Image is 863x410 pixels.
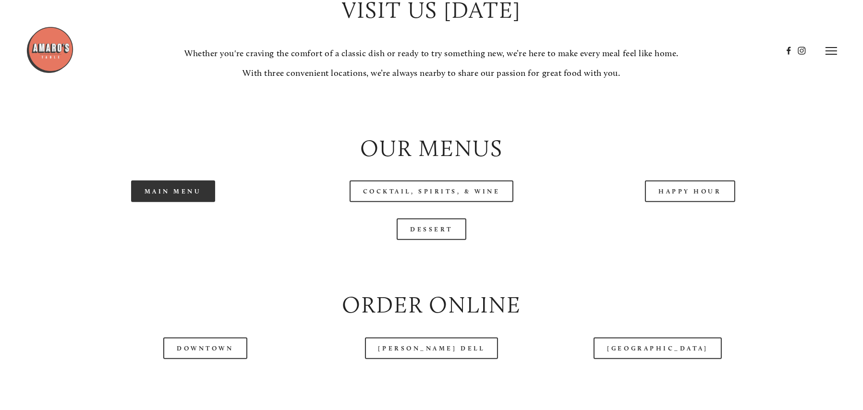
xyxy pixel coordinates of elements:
[131,181,215,202] a: Main Menu
[52,133,811,165] h2: Our Menus
[397,218,466,240] a: Dessert
[26,26,74,74] img: Amaro's Table
[52,289,811,321] h2: Order Online
[645,181,735,202] a: Happy Hour
[163,338,247,359] a: Downtown
[594,338,721,359] a: [GEOGRAPHIC_DATA]
[350,181,514,202] a: Cocktail, Spirits, & Wine
[365,338,498,359] a: [PERSON_NAME] Dell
